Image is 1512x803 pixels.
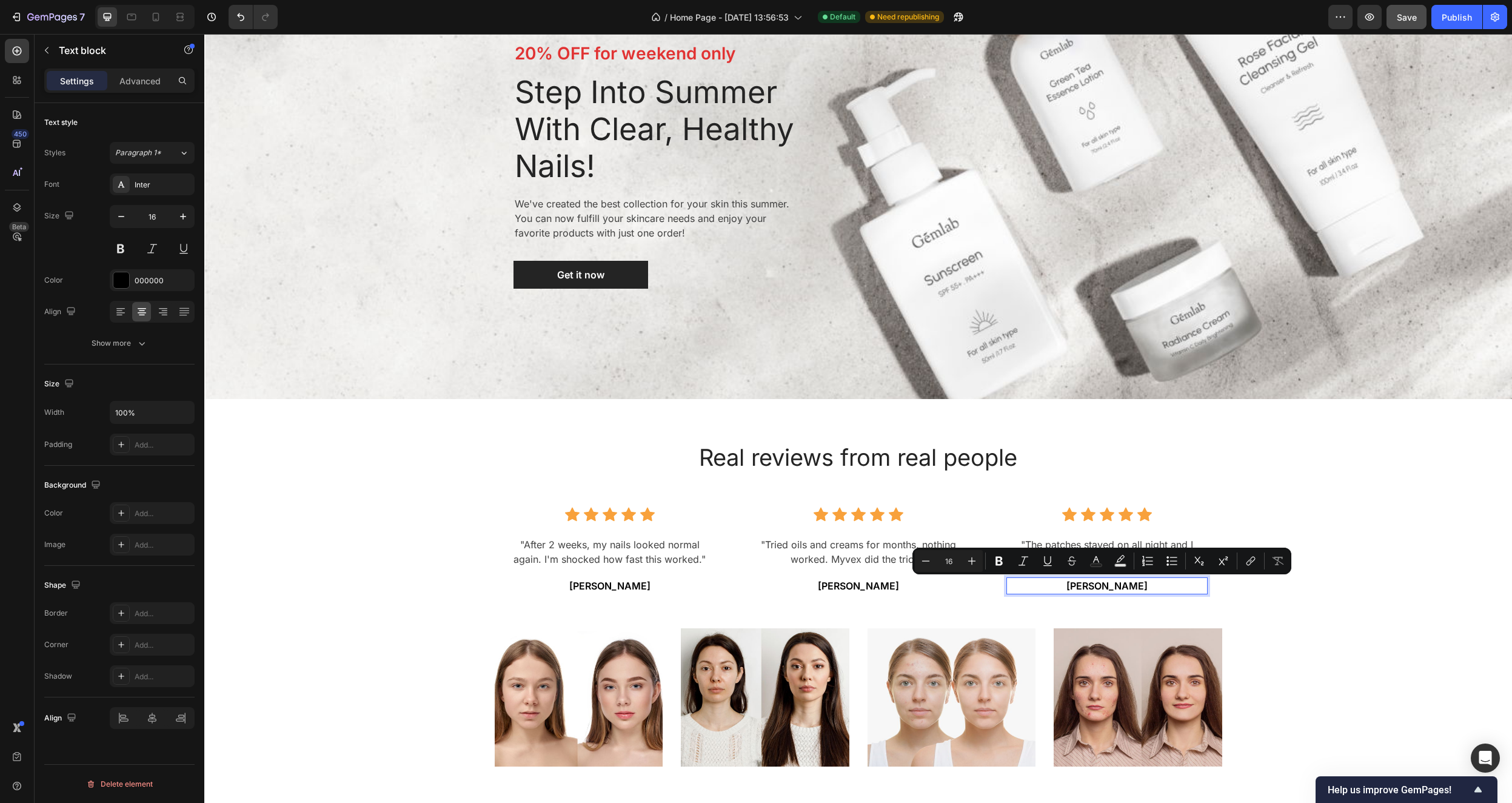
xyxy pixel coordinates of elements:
div: Font [44,179,59,190]
iframe: Design area [204,34,1512,803]
div: Corner [44,639,69,650]
div: Align [44,710,79,727]
div: Size [44,208,76,224]
div: Padding [44,439,72,450]
img: Alt Image [477,594,645,733]
div: 450 [12,129,29,139]
div: Rich Text Editor. Editing area: main [305,502,506,534]
div: Rich Text Editor. Editing area: main [305,543,506,560]
button: Show survey - Help us improve GemPages! [1328,782,1485,797]
div: Rich Text Editor. Editing area: main [554,502,755,534]
div: Delete element [86,777,153,791]
p: 7 [79,10,85,24]
img: Alt Image [290,594,459,733]
div: Border [44,608,68,619]
span: Default [830,12,855,22]
div: Width [44,407,64,418]
div: Inter [135,180,192,190]
div: Add... [135,540,192,551]
a: Get it now [309,227,444,255]
button: Save [1387,5,1427,29]
div: Text style [44,117,78,128]
div: Background [44,477,103,494]
div: Rich Text Editor. Editing area: main [802,543,1003,560]
div: Size [44,376,76,392]
span: Home Page - [DATE] 13:56:53 [670,11,789,24]
div: Undo/Redo [229,5,278,29]
span: Need republishing [877,12,939,22]
p: Text block [59,43,162,58]
div: Color [44,275,63,286]
div: Editor contextual toolbar [912,548,1291,574]
div: Open Intercom Messenger [1471,744,1500,773]
h2: Rich Text Editor. Editing area: main [290,409,1018,439]
button: Paragraph 1* [110,142,195,164]
div: Shape [44,577,83,594]
p: "Tried oils and creams for months, nothing worked. Myvex did the trick." [555,503,754,533]
img: Alt Image [663,594,832,733]
div: Get it now [353,234,400,248]
p: [PERSON_NAME] [803,545,1002,559]
div: Add... [135,640,192,651]
span: / [664,11,667,24]
span: Save [1397,12,1417,22]
p: Advanced [119,75,161,87]
p: Settings [60,75,94,87]
button: Publish [1431,5,1482,29]
p: [PERSON_NAME] [306,545,505,559]
div: Color [44,508,63,519]
div: Styles [44,147,65,158]
p: "The patches stayed on all night and I noticed improvement after just a few uses. [803,503,1002,533]
input: Auto [110,401,194,423]
div: Add... [135,671,192,682]
div: Rich Text Editor. Editing area: main [554,543,755,560]
div: Show more [92,337,148,349]
h2: Rich Text Editor. Editing area: main [309,38,591,152]
div: Publish [1442,11,1472,24]
div: Add... [135,440,192,451]
img: Alt Image [849,594,1018,733]
p: We've created the best collection for your skin this summer. You can now fulfill your skincare ne... [310,163,590,206]
div: Rich Text Editor. Editing area: main [802,502,1003,534]
div: Image [44,539,65,550]
span: Paragraph 1* [115,147,161,158]
button: Show more [44,332,195,354]
div: 000000 [135,275,192,286]
div: Add... [135,508,192,519]
button: 7 [5,5,90,29]
p: Step Into Summer With Clear, Healthy Nails! [310,39,590,151]
button: Delete element [44,774,195,794]
p: [PERSON_NAME] [555,545,754,559]
div: Shadow [44,671,72,682]
p: "After 2 weeks, my nails looked normal again. I'm shocked how fast this worked." [306,503,505,533]
div: Align [44,304,78,320]
div: Beta [9,222,29,232]
div: Add... [135,608,192,619]
span: Help us improve GemPages! [1328,784,1471,796]
p: Real reviews from real people [292,410,1017,438]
